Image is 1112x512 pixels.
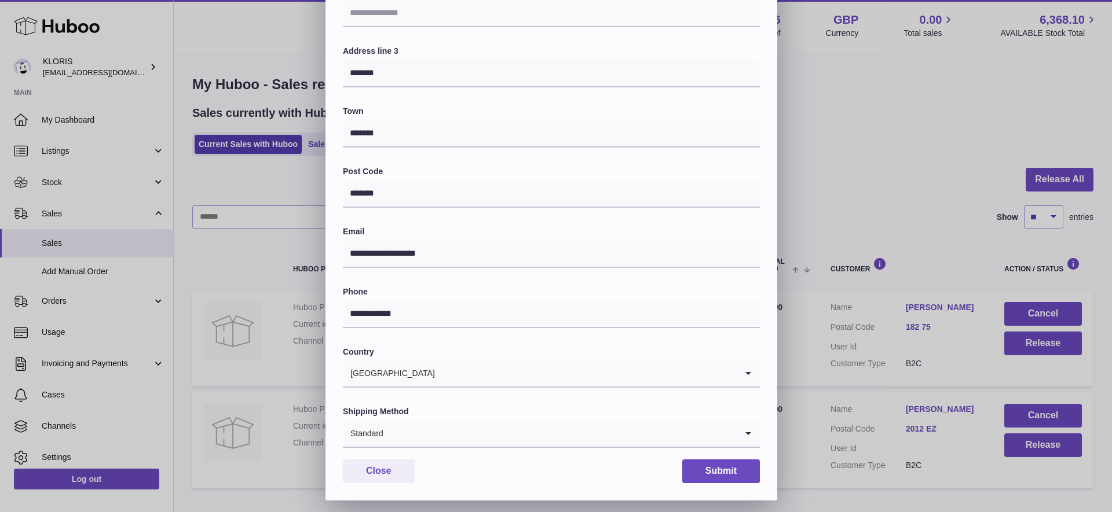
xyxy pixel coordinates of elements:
[343,459,415,483] button: Close
[682,459,760,483] button: Submit
[384,420,737,447] input: Search for option
[343,106,760,117] label: Town
[343,360,760,388] div: Search for option
[343,420,384,447] span: Standard
[343,46,760,57] label: Address line 3
[343,406,760,417] label: Shipping Method
[343,420,760,448] div: Search for option
[436,360,737,386] input: Search for option
[343,166,760,177] label: Post Code
[343,360,436,386] span: [GEOGRAPHIC_DATA]
[343,286,760,297] label: Phone
[343,226,760,237] label: Email
[343,347,760,358] label: Country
